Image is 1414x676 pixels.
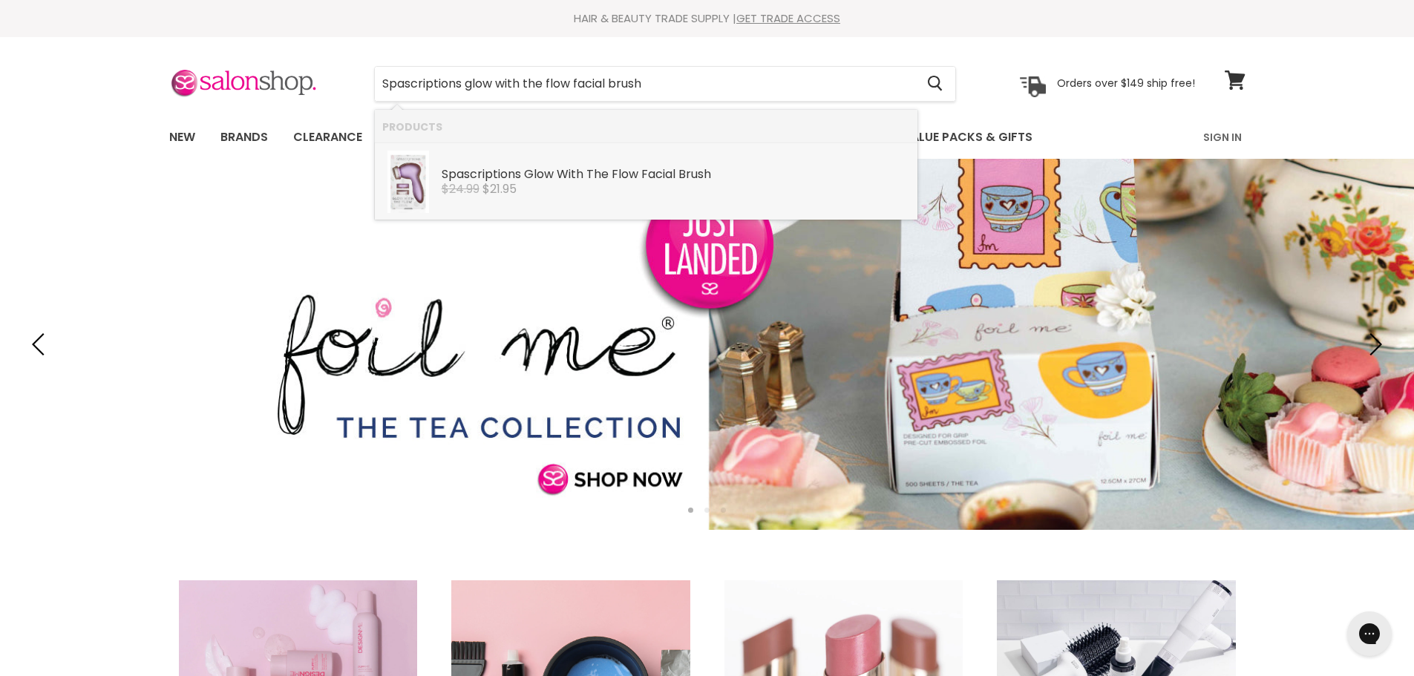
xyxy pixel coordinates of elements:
[557,165,583,183] b: With
[1194,122,1251,153] a: Sign In
[612,165,638,183] b: Flow
[374,66,956,102] form: Product
[26,329,56,359] button: Previous
[721,508,726,513] li: Page dot 3
[678,165,711,183] b: Brush
[524,165,554,183] b: Glow
[641,165,675,183] b: Facial
[891,122,1044,153] a: Value Packs & Gifts
[151,116,1264,159] nav: Main
[151,11,1264,26] div: HAIR & BEAUTY TRADE SUPPLY |
[387,151,429,213] img: 02.04132_GlowWithTheFlow_540x_a252de8a-ed1b-4f59-bdb4-821909425e44.webp
[158,116,1119,159] ul: Main menu
[375,110,917,143] li: Products
[1358,329,1388,359] button: Next
[916,67,955,101] button: Search
[442,165,521,183] b: Spascriptions
[375,67,916,101] input: Search
[282,122,373,153] a: Clearance
[1057,76,1195,90] p: Orders over $149 ship free!
[442,180,479,197] s: $24.99
[736,10,840,26] a: GET TRADE ACCESS
[209,122,279,153] a: Brands
[375,143,917,220] li: Products: Spascriptions Glow With The Flow Facial Brush
[704,508,710,513] li: Page dot 2
[1340,606,1399,661] iframe: Gorgias live chat messenger
[158,122,206,153] a: New
[688,508,693,513] li: Page dot 1
[586,165,609,183] b: The
[482,180,517,197] span: $21.95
